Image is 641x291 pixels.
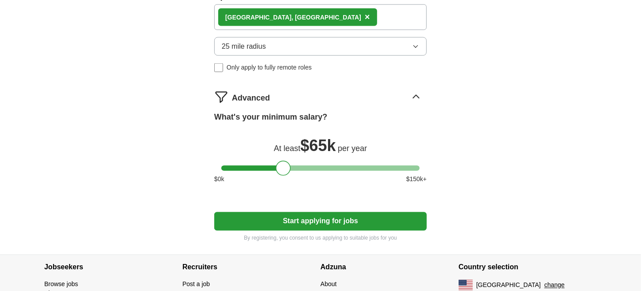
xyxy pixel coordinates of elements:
span: 25 mile radius [222,41,266,52]
h4: Country selection [459,255,597,280]
a: About [320,281,337,288]
button: × [365,11,370,24]
span: $ 0 k [214,175,224,184]
img: filter [214,90,228,104]
a: Post a job [182,281,210,288]
button: Start applying for jobs [214,212,427,231]
button: change [544,281,565,290]
span: $ 150 k+ [406,175,427,184]
span: per year [338,144,367,153]
label: What's your minimum salary? [214,111,327,123]
div: [GEOGRAPHIC_DATA], [GEOGRAPHIC_DATA] [225,13,361,22]
span: $ 65k [301,136,336,155]
input: Only apply to fully remote roles [214,63,223,72]
span: At least [274,144,301,153]
img: US flag [459,280,473,291]
span: × [365,12,370,22]
span: Only apply to fully remote roles [227,63,312,72]
span: [GEOGRAPHIC_DATA] [476,281,541,290]
button: 25 mile radius [214,37,427,56]
a: Browse jobs [44,281,78,288]
span: Advanced [232,92,270,104]
p: By registering, you consent to us applying to suitable jobs for you [214,234,427,242]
